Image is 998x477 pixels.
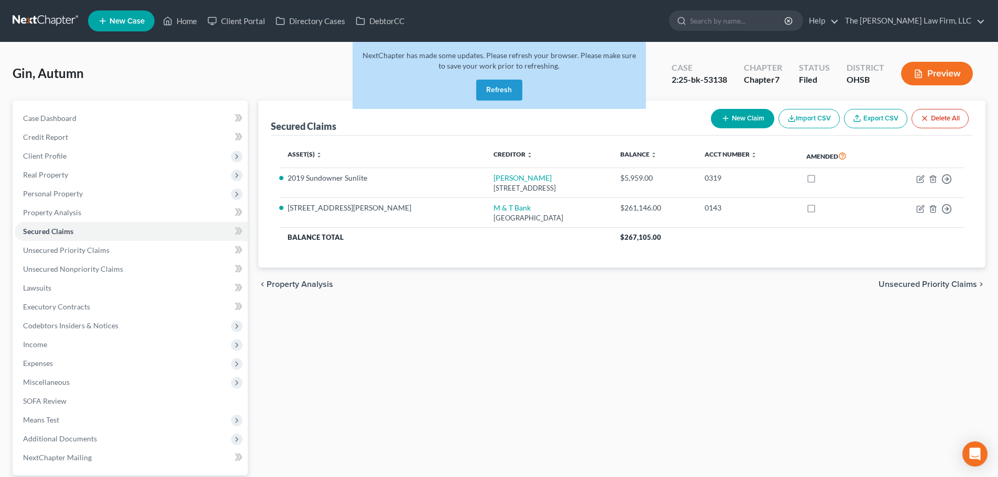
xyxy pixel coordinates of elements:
[23,114,76,123] span: Case Dashboard
[15,260,248,279] a: Unsecured Nonpriority Claims
[363,51,636,70] span: NextChapter has made some updates. Please refresh your browser. Please make sure to save your wor...
[23,302,90,311] span: Executory Contracts
[15,222,248,241] a: Secured Claims
[690,11,786,30] input: Search by name...
[651,152,657,158] i: unfold_more
[847,62,884,74] div: District
[912,109,969,128] button: Delete All
[901,62,973,85] button: Preview
[13,65,84,81] span: Gin, Autumn
[705,203,789,213] div: 0143
[202,12,270,30] a: Client Portal
[476,80,522,101] button: Refresh
[799,74,830,86] div: Filed
[672,74,727,86] div: 2:25-bk-53138
[15,448,248,467] a: NextChapter Mailing
[620,203,688,213] div: $261,146.00
[288,203,477,213] li: [STREET_ADDRESS][PERSON_NAME]
[23,189,83,198] span: Personal Property
[23,396,67,405] span: SOFA Review
[705,150,757,158] a: Acct Number unfold_more
[744,62,782,74] div: Chapter
[23,283,51,292] span: Lawsuits
[23,208,81,217] span: Property Analysis
[288,173,477,183] li: 2019 Sundowner Sunlite
[493,150,533,158] a: Creditor unfold_more
[270,12,350,30] a: Directory Cases
[847,74,884,86] div: OHSB
[23,170,68,179] span: Real Property
[15,203,248,222] a: Property Analysis
[23,264,123,273] span: Unsecured Nonpriority Claims
[15,128,248,147] a: Credit Report
[620,150,657,158] a: Balance unfold_more
[23,453,92,462] span: NextChapter Mailing
[23,415,59,424] span: Means Test
[493,213,604,223] div: [GEOGRAPHIC_DATA]
[744,74,782,86] div: Chapter
[799,62,830,74] div: Status
[23,227,73,236] span: Secured Claims
[23,359,53,368] span: Expenses
[288,150,322,158] a: Asset(s) unfold_more
[15,109,248,128] a: Case Dashboard
[23,378,70,386] span: Miscellaneous
[258,280,333,289] button: chevron_left Property Analysis
[15,297,248,316] a: Executory Contracts
[751,152,757,158] i: unfold_more
[977,280,985,289] i: chevron_right
[271,120,336,132] div: Secured Claims
[316,152,322,158] i: unfold_more
[672,62,727,74] div: Case
[879,280,985,289] button: Unsecured Priority Claims chevron_right
[23,434,97,443] span: Additional Documents
[15,392,248,411] a: SOFA Review
[775,74,780,84] span: 7
[879,280,977,289] span: Unsecured Priority Claims
[258,280,267,289] i: chevron_left
[23,132,68,141] span: Credit Report
[23,321,118,330] span: Codebtors Insiders & Notices
[23,151,67,160] span: Client Profile
[15,279,248,297] a: Lawsuits
[493,183,604,193] div: [STREET_ADDRESS]
[15,241,248,260] a: Unsecured Priority Claims
[705,173,789,183] div: 0319
[158,12,202,30] a: Home
[267,280,333,289] span: Property Analysis
[962,441,988,467] div: Open Intercom Messenger
[798,144,882,168] th: Amended
[840,12,985,30] a: The [PERSON_NAME] Law Firm, LLC
[778,109,840,128] button: Import CSV
[350,12,410,30] a: DebtorCC
[620,173,688,183] div: $5,959.00
[23,340,47,349] span: Income
[620,233,661,241] span: $267,105.00
[493,173,552,182] a: [PERSON_NAME]
[493,203,531,212] a: M & T Bank
[804,12,839,30] a: Help
[279,228,612,247] th: Balance Total
[23,246,109,254] span: Unsecured Priority Claims
[844,109,907,128] a: Export CSV
[711,109,774,128] button: New Claim
[109,17,145,25] span: New Case
[527,152,533,158] i: unfold_more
